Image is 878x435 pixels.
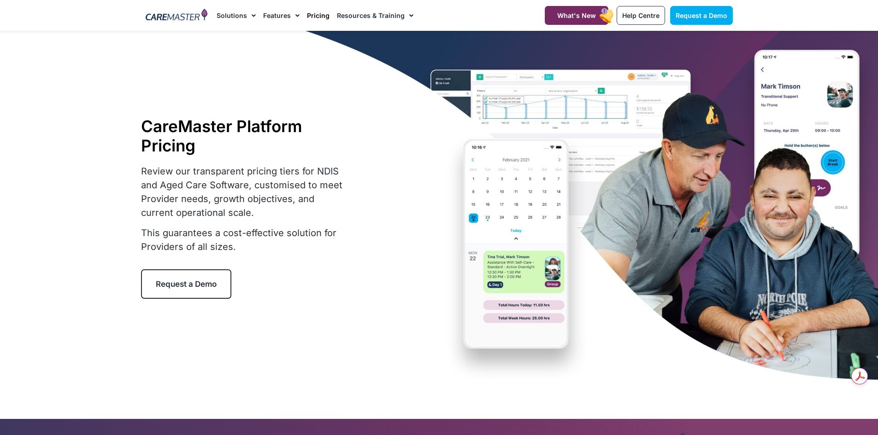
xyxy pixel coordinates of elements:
p: This guarantees a cost-effective solution for Providers of all sizes. [141,226,348,254]
a: What's New [545,6,608,25]
a: Help Centre [617,6,665,25]
span: What's New [557,12,596,19]
span: Request a Demo [676,12,727,19]
a: Request a Demo [141,269,231,299]
a: Request a Demo [670,6,733,25]
p: Review our transparent pricing tiers for NDIS and Aged Care Software, customised to meet Provider... [141,164,348,220]
h1: CareMaster Platform Pricing [141,116,348,155]
span: Request a Demo [156,279,217,289]
img: CareMaster Logo [146,9,208,23]
span: Help Centre [622,12,660,19]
